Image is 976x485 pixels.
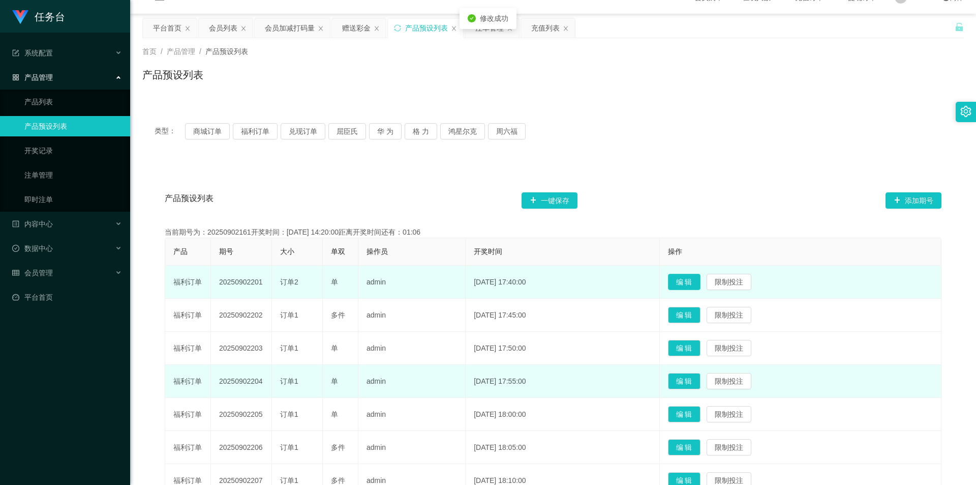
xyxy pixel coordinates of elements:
span: 单 [331,344,338,352]
span: 单双 [331,247,345,255]
span: 期号 [219,247,233,255]
button: 限制投注 [707,274,751,290]
a: 注单管理 [24,165,122,185]
i: 图标: close [451,25,457,32]
a: 产品列表 [24,92,122,112]
span: 内容中心 [12,220,53,228]
span: 修改成功 [480,14,508,22]
button: 编 辑 [668,307,700,323]
span: 产品管理 [12,73,53,81]
div: 会员加减打码量 [265,18,315,38]
td: admin [358,365,466,398]
span: 订单1 [280,443,298,451]
i: 图标: sync [394,24,401,32]
a: 开奖记录 [24,140,122,161]
span: 产品 [173,247,188,255]
button: 限制投注 [707,373,751,389]
div: 当前期号为：20250902161开奖时间：[DATE] 14:20:00距离开奖时间还有：01:06 [165,227,941,238]
i: 图标: appstore-o [12,74,19,81]
td: [DATE] 18:05:00 [466,431,659,464]
button: 限制投注 [707,307,751,323]
span: 多件 [331,443,345,451]
span: 订单1 [280,410,298,418]
td: [DATE] 17:55:00 [466,365,659,398]
td: 福利订单 [165,365,211,398]
span: 首页 [142,47,157,55]
span: 大小 [280,247,294,255]
td: 福利订单 [165,266,211,299]
button: 华 为 [369,123,402,139]
td: 20250902205 [211,398,272,431]
span: 会员管理 [12,269,53,277]
button: 编 辑 [668,274,700,290]
td: 20250902201 [211,266,272,299]
span: 开奖时间 [474,247,502,255]
img: logo.9652507e.png [12,10,28,24]
div: 赠送彩金 [342,18,371,38]
button: 周六福 [488,123,526,139]
td: admin [358,299,466,332]
a: 即时注单 [24,189,122,210]
span: 数据中心 [12,244,53,252]
span: 单 [331,377,338,385]
td: 20250902202 [211,299,272,332]
span: 操作 [668,247,682,255]
td: 20250902203 [211,332,272,365]
span: 操作员 [367,247,388,255]
button: 兑现订单 [281,123,325,139]
button: 限制投注 [707,439,751,455]
i: icon: check-circle [468,14,476,22]
div: 平台首页 [153,18,181,38]
h1: 产品预设列表 [142,67,203,82]
button: 限制投注 [707,340,751,356]
button: 编 辑 [668,340,700,356]
button: 屈臣氏 [328,123,366,139]
span: 订单1 [280,476,298,484]
td: 福利订单 [165,299,211,332]
span: / [161,47,163,55]
button: 商城订单 [185,123,230,139]
i: 图标: close [374,25,380,32]
td: [DATE] 17:50:00 [466,332,659,365]
td: 20250902204 [211,365,272,398]
td: 福利订单 [165,332,211,365]
a: 产品预设列表 [24,116,122,136]
button: 编 辑 [668,406,700,422]
span: 产品管理 [167,47,195,55]
i: 图标: form [12,49,19,56]
button: 鸿星尔克 [440,123,485,139]
a: 图标: dashboard平台首页 [12,287,122,307]
i: 图标: unlock [955,22,964,32]
button: 限制投注 [707,406,751,422]
span: 订单1 [280,344,298,352]
span: 订单2 [280,278,298,286]
div: 产品预设列表 [405,18,448,38]
a: 任务台 [12,12,65,20]
div: 充值列表 [531,18,560,38]
span: 订单1 [280,377,298,385]
div: 会员列表 [209,18,237,38]
td: [DATE] 18:00:00 [466,398,659,431]
i: 图标: check-circle-o [12,245,19,252]
td: 福利订单 [165,398,211,431]
i: 图标: profile [12,220,19,227]
button: 图标: plus添加期号 [886,192,941,209]
td: admin [358,431,466,464]
span: 类型： [155,123,185,139]
button: 图标: plus一键保存 [522,192,577,209]
i: 图标: close [185,25,191,32]
button: 福利订单 [233,123,278,139]
span: 单 [331,410,338,418]
span: 产品预设列表 [165,192,213,209]
td: 福利订单 [165,431,211,464]
button: 编 辑 [668,439,700,455]
button: 编 辑 [668,373,700,389]
span: 多件 [331,311,345,319]
span: / [199,47,201,55]
span: 系统配置 [12,49,53,57]
i: 图标: close [318,25,324,32]
td: [DATE] 17:40:00 [466,266,659,299]
td: 20250902206 [211,431,272,464]
span: 订单1 [280,311,298,319]
i: 图标: close [563,25,569,32]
